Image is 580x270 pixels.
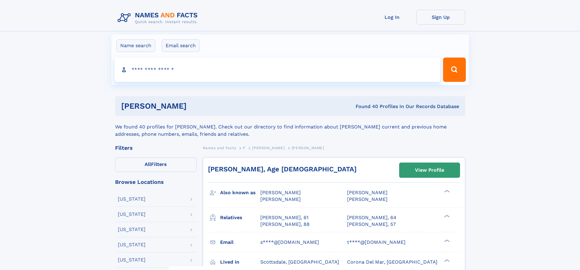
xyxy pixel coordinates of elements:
div: View Profile [415,163,444,177]
div: [US_STATE] [118,227,146,232]
a: Names and Facts [203,144,236,152]
img: Logo Names and Facts [115,10,203,26]
div: [US_STATE] [118,258,146,262]
a: [PERSON_NAME], Age [DEMOGRAPHIC_DATA] [208,165,357,173]
span: Corona Del Mar, [GEOGRAPHIC_DATA] [347,259,438,265]
div: [US_STATE] [118,197,146,202]
h3: Also known as [220,188,260,198]
a: [PERSON_NAME] [252,144,285,152]
h1: [PERSON_NAME] [121,102,271,110]
a: [PERSON_NAME], 61 [260,214,308,221]
a: [PERSON_NAME], 88 [260,221,310,228]
a: [PERSON_NAME], 57 [347,221,396,228]
div: Found 40 Profiles In Our Records Database [271,103,459,110]
a: [PERSON_NAME], 64 [347,214,396,221]
div: ❯ [443,189,450,193]
div: Filters [115,145,197,151]
a: Log In [368,10,417,25]
span: Scottsdale, [GEOGRAPHIC_DATA] [260,259,339,265]
div: [US_STATE] [118,212,146,217]
button: Search Button [443,58,466,82]
label: Filters [115,157,197,172]
span: [PERSON_NAME] [260,190,301,195]
span: F [243,146,245,150]
h3: Relatives [220,212,260,223]
label: Email search [162,39,200,52]
div: We found 40 profiles for [PERSON_NAME]. Check out our directory to find information about [PERSON... [115,116,465,138]
span: [PERSON_NAME] [347,196,388,202]
label: Name search [116,39,155,52]
div: [US_STATE] [118,242,146,247]
a: View Profile [399,163,460,177]
span: All [145,161,151,167]
a: Sign Up [417,10,465,25]
h3: Lived in [220,257,260,267]
span: [PERSON_NAME] [252,146,285,150]
div: ❯ [443,239,450,243]
a: F [243,144,245,152]
div: Browse Locations [115,179,197,185]
span: [PERSON_NAME] [260,196,301,202]
div: ❯ [443,258,450,262]
input: search input [114,58,441,82]
h3: Email [220,237,260,247]
div: ❯ [443,214,450,218]
span: [PERSON_NAME] [347,190,388,195]
span: [PERSON_NAME] [292,146,324,150]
